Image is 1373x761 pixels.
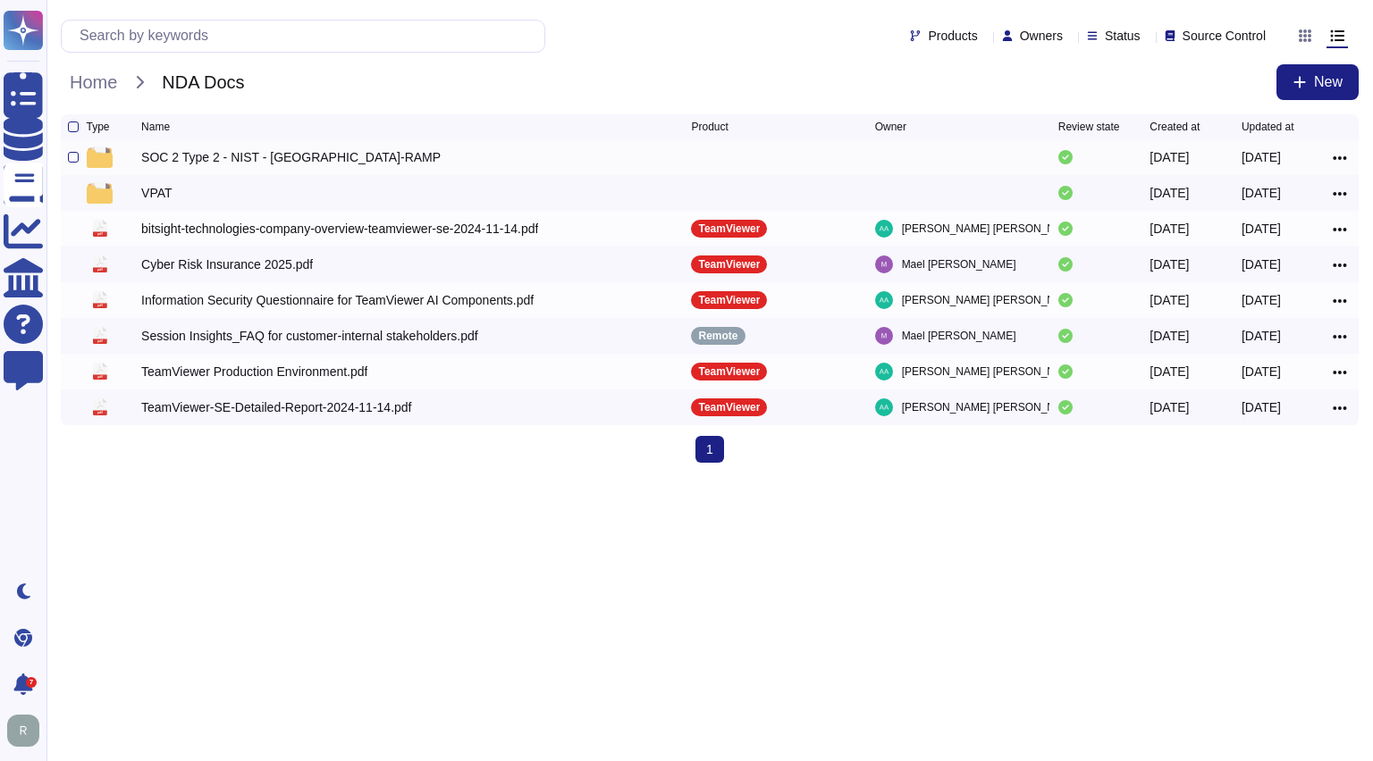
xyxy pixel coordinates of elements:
[1150,327,1189,345] div: [DATE]
[902,398,1082,416] span: [PERSON_NAME] [PERSON_NAME]
[1242,148,1281,166] div: [DATE]
[141,220,538,238] div: bitsight-technologies-company-overview-teamviewer-se-2024-11-14.pdf
[695,436,724,463] span: 1
[87,146,112,168] img: folder
[875,220,893,238] img: user
[1314,75,1343,89] span: New
[1150,184,1189,202] div: [DATE]
[875,291,893,309] img: user
[698,366,760,377] p: TeamViewer
[1105,29,1141,42] span: Status
[902,220,1082,238] span: [PERSON_NAME] [PERSON_NAME]
[1150,398,1189,416] div: [DATE]
[1020,29,1063,42] span: Owners
[1242,121,1294,132] span: Updated at
[1242,291,1281,309] div: [DATE]
[875,363,893,380] img: user
[1150,220,1189,238] div: [DATE]
[875,327,893,345] img: user
[1242,184,1281,202] div: [DATE]
[141,121,170,132] span: Name
[141,291,534,309] div: Information Security Questionnaire for TeamViewer AI Components.pdf
[1242,398,1281,416] div: [DATE]
[1242,220,1281,238] div: [DATE]
[698,295,760,305] p: TeamViewer
[698,330,737,341] p: Remote
[698,223,760,234] p: TeamViewer
[1150,291,1189,309] div: [DATE]
[902,291,1082,309] span: [PERSON_NAME] [PERSON_NAME]
[61,69,126,96] span: Home
[1242,327,1281,345] div: [DATE]
[902,363,1082,380] span: [PERSON_NAME] [PERSON_NAME]
[1242,363,1281,380] div: [DATE]
[1276,64,1359,100] button: New
[4,711,52,750] button: user
[928,29,977,42] span: Products
[691,121,728,132] span: Product
[1150,121,1200,132] span: Created at
[26,677,37,688] div: 7
[7,715,39,747] img: user
[902,255,1016,273] span: Mael [PERSON_NAME]
[698,402,760,413] p: TeamViewer
[1150,363,1189,380] div: [DATE]
[87,121,110,132] span: Type
[141,398,411,416] div: TeamViewer-SE-Detailed-Report-2024-11-14.pdf
[875,255,893,273] img: user
[71,21,544,52] input: Search by keywords
[87,182,112,204] img: folder
[1150,255,1189,273] div: [DATE]
[153,69,253,96] span: NDA Docs
[141,184,173,202] div: VPAT
[698,259,760,270] p: TeamViewer
[141,148,441,166] div: SOC 2 Type 2 - NIST - [GEOGRAPHIC_DATA]-RAMP
[141,327,478,345] div: Session Insights_FAQ for customer-internal stakeholders.pdf
[1150,148,1189,166] div: [DATE]
[1242,255,1281,273] div: [DATE]
[1183,29,1266,42] span: Source Control
[875,398,893,416] img: user
[141,363,367,380] div: TeamViewer Production Environment.pdf
[902,327,1016,345] span: Mael [PERSON_NAME]
[875,121,906,132] span: Owner
[1058,121,1120,132] span: Review state
[141,255,313,273] div: Cyber Risk Insurance 2025.pdf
